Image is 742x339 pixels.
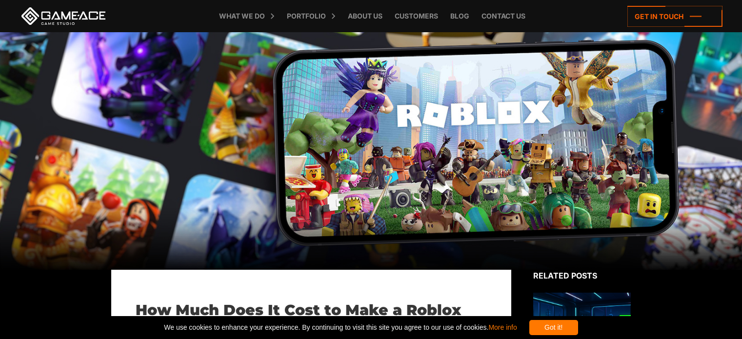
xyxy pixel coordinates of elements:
[627,6,722,27] a: Get in touch
[488,323,517,331] a: More info
[164,320,517,335] span: We use cookies to enhance your experience. By continuing to visit this site you agree to our use ...
[533,270,631,281] div: Related posts
[529,320,578,335] div: Got it!
[136,301,487,337] h1: How Much Does It Cost to Make a Roblox Game? A Breakdown of Development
